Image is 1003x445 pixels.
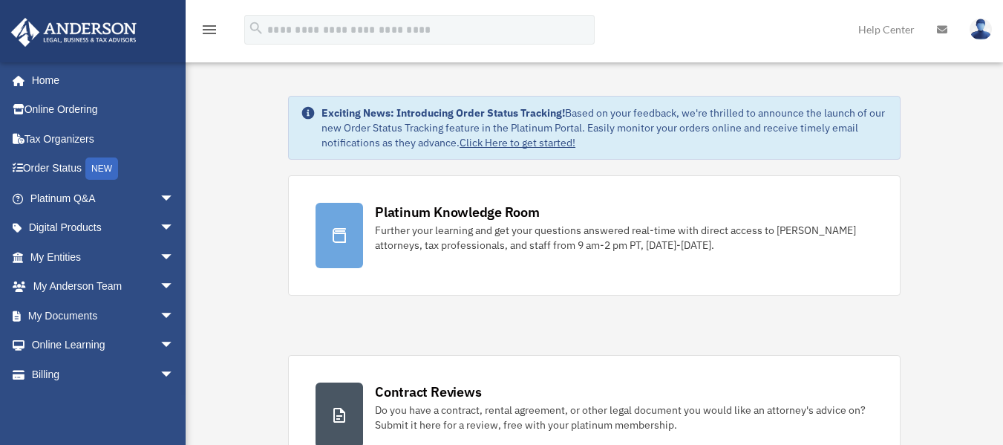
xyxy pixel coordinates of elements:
[10,331,197,360] a: Online Learningarrow_drop_down
[160,301,189,331] span: arrow_drop_down
[10,65,189,95] a: Home
[375,223,873,253] div: Further your learning and get your questions answered real-time with direct access to [PERSON_NAM...
[10,154,197,184] a: Order StatusNEW
[85,157,118,180] div: NEW
[10,124,197,154] a: Tax Organizers
[200,26,218,39] a: menu
[10,272,197,302] a: My Anderson Teamarrow_drop_down
[375,403,873,432] div: Do you have a contract, rental agreement, or other legal document you would like an attorney's ad...
[375,383,481,401] div: Contract Reviews
[248,20,264,36] i: search
[970,19,992,40] img: User Pic
[460,136,575,149] a: Click Here to get started!
[200,21,218,39] i: menu
[160,331,189,361] span: arrow_drop_down
[321,105,888,150] div: Based on your feedback, we're thrilled to announce the launch of our new Order Status Tracking fe...
[288,175,901,296] a: Platinum Knowledge Room Further your learning and get your questions answered real-time with dire...
[10,242,197,272] a: My Entitiesarrow_drop_down
[375,203,540,221] div: Platinum Knowledge Room
[10,183,197,213] a: Platinum Q&Aarrow_drop_down
[10,389,197,419] a: Events Calendar
[160,213,189,244] span: arrow_drop_down
[7,18,141,47] img: Anderson Advisors Platinum Portal
[10,213,197,243] a: Digital Productsarrow_drop_down
[10,301,197,331] a: My Documentsarrow_drop_down
[160,183,189,214] span: arrow_drop_down
[160,272,189,302] span: arrow_drop_down
[160,242,189,273] span: arrow_drop_down
[10,360,197,389] a: Billingarrow_drop_down
[160,360,189,390] span: arrow_drop_down
[321,106,565,120] strong: Exciting News: Introducing Order Status Tracking!
[10,95,197,125] a: Online Ordering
